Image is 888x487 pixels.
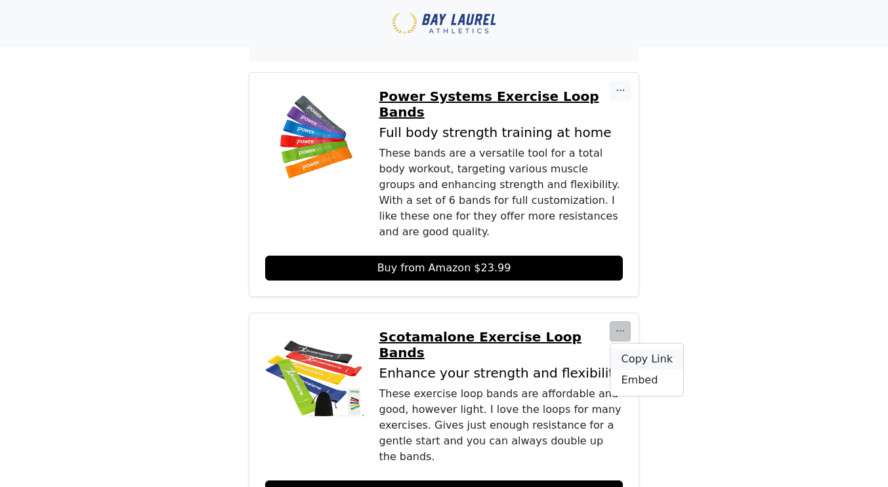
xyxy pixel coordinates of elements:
[379,386,624,465] div: These exercise loop bands are affordable and good, however light. I love the loops for many exerc...
[610,370,683,391] li: Embed
[379,88,624,120] a: Power Systems Exercise Loop Bands
[379,146,624,240] div: These bands are a versatile tool for a total body workout, targeting various muscle groups and en...
[392,12,496,35] img: Bay Laurel Athletics Physical Therapy
[265,256,624,281] a: Buy from Amazon $23.99
[379,125,624,140] p: Full body strength training at home
[610,349,683,370] li: Copy Link
[379,329,624,360] a: Scotamalone Exercise Loop Bands
[265,329,364,427] img: Scotamalone Exercise Loop Bands
[379,366,624,381] p: Enhance your strength and flexibility
[265,88,364,187] img: Power Systems Exercise Loop Bands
